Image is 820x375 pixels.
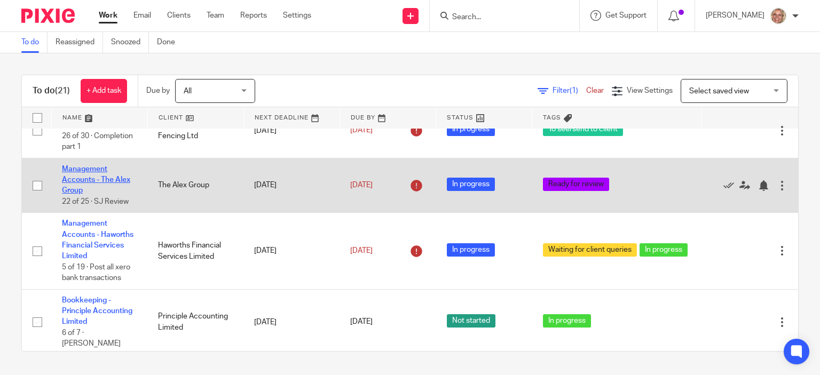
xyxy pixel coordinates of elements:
[81,79,127,103] a: + Add task
[167,10,191,21] a: Clients
[627,87,673,94] span: View Settings
[146,85,170,96] p: Due by
[111,32,149,53] a: Snoozed
[62,264,130,282] span: 5 of 19 · Post all xero bank transactions
[62,132,133,151] span: 26 of 30 · Completion part 1
[147,158,243,213] td: The Alex Group
[62,198,129,205] span: 22 of 25 · SJ Review
[99,10,117,21] a: Work
[770,7,787,25] img: SJ.jpg
[133,10,151,21] a: Email
[543,123,623,136] span: To see/send to client
[543,243,637,257] span: Waiting for client queries
[21,9,75,23] img: Pixie
[350,318,373,326] span: [DATE]
[447,123,495,136] span: In progress
[243,213,340,289] td: [DATE]
[543,115,561,121] span: Tags
[243,289,340,355] td: [DATE]
[723,180,739,190] a: Mark as done
[147,103,243,158] td: Slatted Screen Fencing Ltd
[157,32,183,53] a: Done
[640,243,688,257] span: In progress
[553,87,586,94] span: Filter
[447,243,495,257] span: In progress
[570,87,578,94] span: (1)
[62,220,133,260] a: Management Accounts - Haworths Financial Services Limited
[543,178,609,191] span: Ready for review
[240,10,267,21] a: Reports
[184,87,192,95] span: All
[55,86,70,95] span: (21)
[350,247,373,254] span: [DATE]
[62,329,121,348] span: 6 of 7 · [PERSON_NAME]
[543,314,591,328] span: In progress
[350,181,373,189] span: [DATE]
[147,289,243,355] td: Principle Accounting Limited
[33,85,70,97] h1: To do
[62,165,130,195] a: Management Accounts - The Alex Group
[447,314,495,328] span: Not started
[56,32,103,53] a: Reassigned
[689,87,749,95] span: Select saved view
[447,178,495,191] span: In progress
[147,213,243,289] td: Haworths Financial Services Limited
[62,297,132,326] a: Bookkeeping - Principle Accounting Limited
[586,87,604,94] a: Clear
[283,10,311,21] a: Settings
[706,10,764,21] p: [PERSON_NAME]
[451,13,547,22] input: Search
[243,103,340,158] td: [DATE]
[207,10,224,21] a: Team
[243,158,340,213] td: [DATE]
[21,32,48,53] a: To do
[350,127,373,134] span: [DATE]
[605,12,646,19] span: Get Support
